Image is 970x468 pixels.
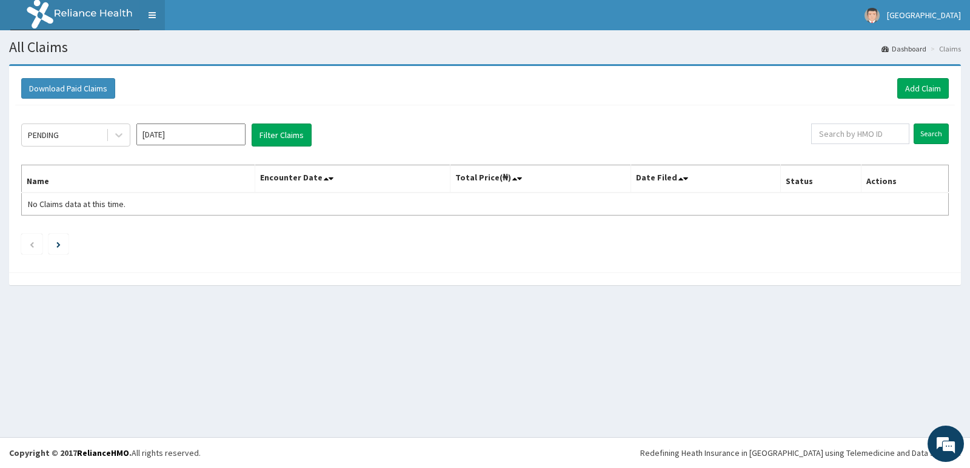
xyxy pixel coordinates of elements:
[928,44,961,54] li: Claims
[252,124,312,147] button: Filter Claims
[70,153,167,275] span: We're online!
[28,129,59,141] div: PENDING
[255,165,450,193] th: Encounter Date
[887,10,961,21] span: [GEOGRAPHIC_DATA]
[861,165,949,193] th: Actions
[450,165,631,193] th: Total Price(₦)
[781,165,861,193] th: Status
[9,39,961,55] h1: All Claims
[28,199,125,209] span: No Claims data at this time.
[631,165,781,193] th: Date Filed
[136,124,246,145] input: Select Month and Year
[6,331,231,373] textarea: Type your message and hit 'Enter'
[640,447,961,459] div: Redefining Heath Insurance in [GEOGRAPHIC_DATA] using Telemedicine and Data Science!
[77,447,129,458] a: RelianceHMO
[56,239,61,249] a: Next page
[881,44,926,54] a: Dashboard
[914,124,949,144] input: Search
[897,78,949,99] a: Add Claim
[63,68,204,84] div: Chat with us now
[199,6,228,35] div: Minimize live chat window
[29,239,35,249] a: Previous page
[865,8,880,23] img: User Image
[22,165,255,193] th: Name
[22,61,49,91] img: d_794563401_company_1708531726252_794563401
[9,447,132,458] strong: Copyright © 2017 .
[21,78,115,99] button: Download Paid Claims
[811,124,909,144] input: Search by HMO ID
